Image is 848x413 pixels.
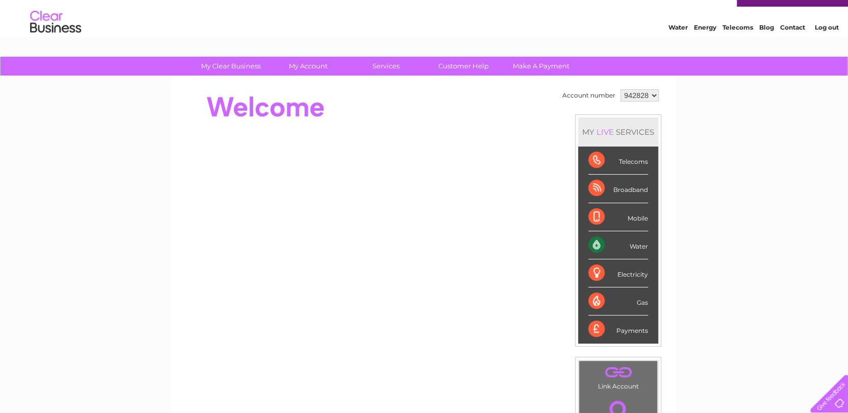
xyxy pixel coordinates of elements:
a: My Account [266,57,351,76]
a: 0333 014 3131 [656,5,726,18]
td: Link Account [579,360,658,393]
a: Services [344,57,428,76]
a: Log out [814,43,838,51]
div: LIVE [594,127,616,137]
div: MY SERVICES [578,117,658,147]
div: Water [588,231,648,259]
a: Make A Payment [499,57,583,76]
a: Customer Help [421,57,506,76]
a: Blog [759,43,774,51]
td: Account number [560,87,618,104]
div: Payments [588,315,648,343]
div: Broadband [588,175,648,203]
div: Clear Business is a trading name of Verastar Limited (registered in [GEOGRAPHIC_DATA] No. 3667643... [184,6,666,50]
div: Gas [588,287,648,315]
a: Energy [694,43,716,51]
img: logo.png [30,27,82,58]
div: Telecoms [588,147,648,175]
a: Water [668,43,688,51]
a: Telecoms [722,43,753,51]
div: Electricity [588,259,648,287]
a: . [582,363,655,381]
a: Contact [780,43,805,51]
div: Mobile [588,203,648,231]
a: My Clear Business [189,57,273,76]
